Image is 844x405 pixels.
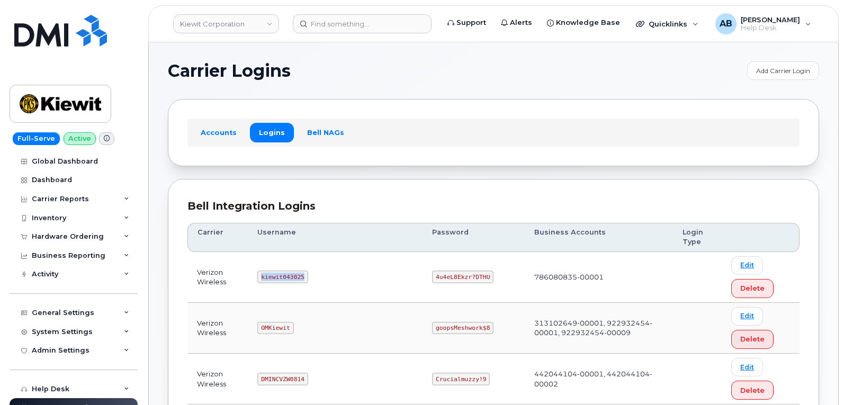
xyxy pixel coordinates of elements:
[192,123,246,142] a: Accounts
[432,271,493,283] code: 4u4eL8Ekzr?DTHU
[731,330,774,349] button: Delete
[187,199,800,214] div: Bell Integration Logins
[187,303,248,354] td: Verizon Wireless
[740,334,765,344] span: Delete
[525,223,673,252] th: Business Accounts
[731,256,763,275] a: Edit
[432,373,490,385] code: Crucialmuzzy!9
[731,358,763,376] a: Edit
[257,373,308,385] code: DMINCVZW0814
[248,223,423,252] th: Username
[298,123,353,142] a: Bell NAGs
[423,223,525,252] th: Password
[187,354,248,404] td: Verizon Wireless
[731,307,763,326] a: Edit
[257,322,293,335] code: OMKiewit
[731,279,774,298] button: Delete
[187,223,248,252] th: Carrier
[525,303,673,354] td: 313102649-00001, 922932454-00001, 922932454-00009
[740,283,765,293] span: Delete
[731,381,774,400] button: Delete
[747,61,819,80] a: Add Carrier Login
[740,385,765,395] span: Delete
[432,322,493,335] code: goopsMeshwork$8
[525,252,673,303] td: 786080835-00001
[525,354,673,404] td: 442044104-00001, 442044104-00002
[168,63,291,79] span: Carrier Logins
[257,271,308,283] code: kiewit043025
[250,123,294,142] a: Logins
[673,223,722,252] th: Login Type
[798,359,836,397] iframe: Messenger Launcher
[187,252,248,303] td: Verizon Wireless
